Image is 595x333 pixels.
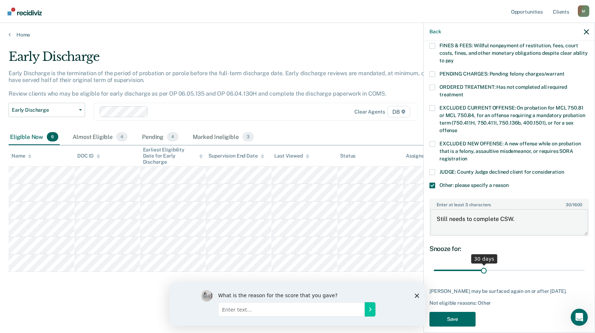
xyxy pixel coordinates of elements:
[471,254,497,264] div: 30 days
[143,147,203,165] div: Earliest Eligibility Date for Early Discharge
[429,312,476,327] button: Save
[429,29,441,35] button: Back
[12,107,76,113] span: Early Discharge
[578,5,589,17] button: Profile dropdown button
[11,153,31,159] div: Name
[439,71,564,77] span: PENDING CHARGES: Pending felony charges/warrant
[8,8,42,15] img: Recidiviz
[578,5,589,17] div: M
[388,106,410,117] span: D8
[208,153,264,159] div: Supervision End Date
[406,153,439,159] div: Assigned to
[429,300,589,306] div: Not eligible reasons: Other
[566,202,582,207] span: / 1600
[340,153,355,159] div: Status
[71,129,129,145] div: Almost Eligible
[9,129,60,145] div: Eligible Now
[242,132,254,141] span: 3
[571,309,588,326] iframe: Intercom live chat
[439,84,567,97] span: ORDERED TREATMENT: Has not completed all required treatment
[430,199,588,207] label: Enter at least 3 characters
[439,105,585,133] span: EXCLUDED CURRENT OFFENSE: On probation for MCL 750.81 or MCL 750.84, for an offense requiring a m...
[439,169,564,175] span: JUDGE: County Judge declined client for consideration
[429,288,589,294] div: [PERSON_NAME] may be surfaced again on or after [DATE].
[191,129,255,145] div: Marked Ineligible
[141,129,180,145] div: Pending
[47,132,58,141] span: 6
[439,182,509,188] span: Other: please specify a reason
[116,132,128,141] span: 4
[169,283,426,326] iframe: Survey by Kim from Recidiviz
[167,132,178,141] span: 4
[77,153,100,159] div: DOC ID
[274,153,309,159] div: Last Viewed
[430,209,588,236] textarea: Still needs to complete CSW.
[9,70,453,97] p: Early Discharge is the termination of the period of probation or parole before the full-term disc...
[9,49,455,70] div: Early Discharge
[439,43,588,63] span: FINES & FEES: Willful nonpayment of restitution, fees, court costs, fines, and other monetary obl...
[9,32,586,38] a: Home
[566,202,571,207] span: 30
[429,245,589,253] div: Snooze for:
[439,141,581,161] span: EXCLUDED NEW OFFENSE: A new offense while on probation that is a felony, assaultive misdemeanor, ...
[354,109,385,115] div: Clear agents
